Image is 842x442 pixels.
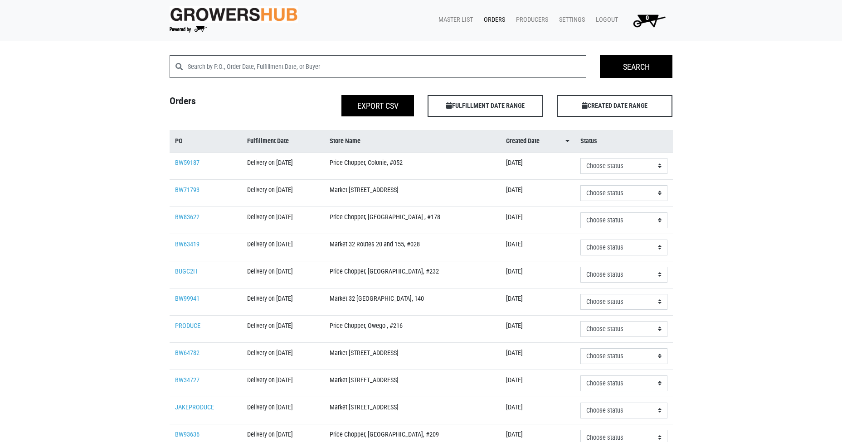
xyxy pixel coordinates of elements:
[580,136,597,146] span: Status
[242,370,324,397] td: Delivery on [DATE]
[247,136,319,146] a: Fulfillment Date
[175,213,200,221] a: BW83622
[646,14,649,22] span: 0
[501,397,575,424] td: [DATE]
[175,136,183,146] span: PO
[330,136,495,146] a: Store Name
[324,288,501,315] td: Market 32 [GEOGRAPHIC_DATA], 140
[175,186,200,194] a: BW71793
[242,234,324,261] td: Delivery on [DATE]
[501,261,575,288] td: [DATE]
[324,315,501,342] td: Price Chopper, Owego , #216
[324,370,501,397] td: Market [STREET_ADDRESS]
[501,179,575,207] td: [DATE]
[242,179,324,207] td: Delivery on [DATE]
[242,152,324,180] td: Delivery on [DATE]
[501,370,575,397] td: [DATE]
[324,342,501,370] td: Market [STREET_ADDRESS]
[330,136,360,146] span: Store Name
[175,159,200,167] a: BW59187
[242,397,324,424] td: Delivery on [DATE]
[242,342,324,370] td: Delivery on [DATE]
[188,55,587,78] input: Search by P.O., Order Date, Fulfillment Date, or Buyer
[170,6,298,23] img: original-fc7597fdc6adbb9d0e2ae620e786d1a2.jpg
[175,376,200,384] a: BW34727
[501,152,575,180] td: [DATE]
[324,397,501,424] td: Market [STREET_ADDRESS]
[242,288,324,315] td: Delivery on [DATE]
[506,136,569,146] a: Created Date
[501,342,575,370] td: [DATE]
[622,11,673,29] a: 0
[242,207,324,234] td: Delivery on [DATE]
[580,136,667,146] a: Status
[175,295,200,303] a: BW99941
[324,152,501,180] td: Price Chopper, Colonie, #052
[247,136,289,146] span: Fulfillment Date
[629,11,669,29] img: Cart
[175,404,214,411] a: JAKEPRODUCE
[600,55,672,78] input: Search
[341,95,414,116] button: Export CSV
[589,11,622,29] a: Logout
[175,322,200,330] a: PRODUCE
[557,95,672,117] span: CREATED DATE RANGE
[477,11,509,29] a: Orders
[501,288,575,315] td: [DATE]
[324,207,501,234] td: Price Chopper, [GEOGRAPHIC_DATA] , #178
[175,136,237,146] a: PO
[501,207,575,234] td: [DATE]
[431,11,477,29] a: Master List
[506,136,540,146] span: Created Date
[175,268,197,275] a: BUGC2H
[428,95,543,117] span: FULFILLMENT DATE RANGE
[501,234,575,261] td: [DATE]
[175,240,200,248] a: BW63419
[509,11,552,29] a: Producers
[175,349,200,357] a: BW64782
[175,431,200,438] a: BW93636
[552,11,589,29] a: Settings
[163,95,292,113] h4: Orders
[242,315,324,342] td: Delivery on [DATE]
[324,261,501,288] td: Price Chopper, [GEOGRAPHIC_DATA], #232
[242,261,324,288] td: Delivery on [DATE]
[170,26,207,33] img: Powered by Big Wheelbarrow
[501,315,575,342] td: [DATE]
[324,179,501,207] td: Market [STREET_ADDRESS]
[324,234,501,261] td: Market 32 Routes 20 and 155, #028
